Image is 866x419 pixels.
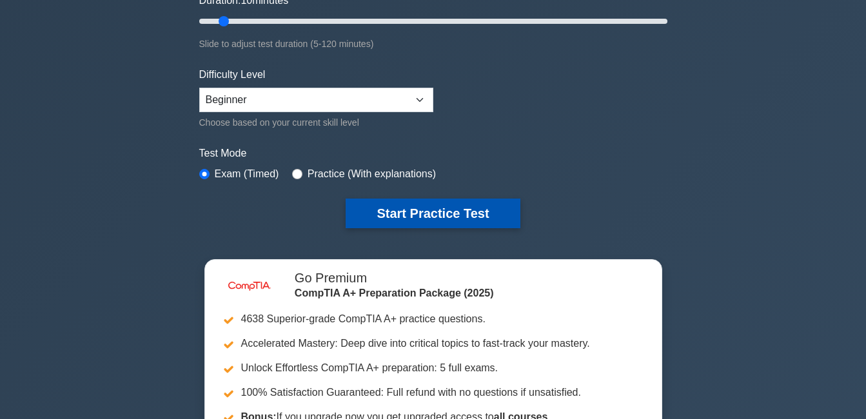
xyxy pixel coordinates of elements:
div: Choose based on your current skill level [199,115,433,130]
button: Start Practice Test [346,199,520,228]
label: Test Mode [199,146,667,161]
label: Exam (Timed) [215,166,279,182]
div: Slide to adjust test duration (5-120 minutes) [199,36,667,52]
label: Practice (With explanations) [308,166,436,182]
label: Difficulty Level [199,67,266,83]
